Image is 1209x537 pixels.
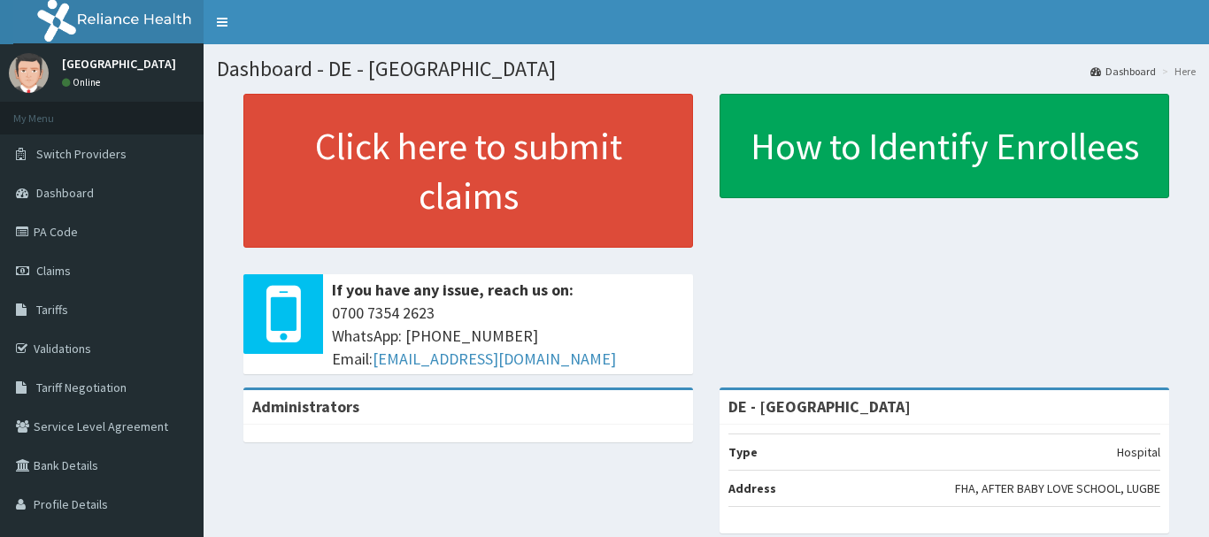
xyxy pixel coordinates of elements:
a: Online [62,76,104,88]
b: Address [728,480,776,496]
span: Tariff Negotiation [36,380,127,395]
a: [EMAIL_ADDRESS][DOMAIN_NAME] [373,349,616,369]
span: Claims [36,263,71,279]
span: Switch Providers [36,146,127,162]
p: [GEOGRAPHIC_DATA] [62,58,176,70]
span: Dashboard [36,185,94,201]
img: User Image [9,53,49,93]
a: How to Identify Enrollees [720,94,1169,198]
strong: DE - [GEOGRAPHIC_DATA] [728,396,911,417]
a: Click here to submit claims [243,94,693,248]
span: 0700 7354 2623 WhatsApp: [PHONE_NUMBER] Email: [332,302,684,370]
b: Administrators [252,396,359,417]
a: Dashboard [1090,64,1156,79]
b: Type [728,444,758,460]
span: Tariffs [36,302,68,318]
b: If you have any issue, reach us on: [332,280,574,300]
li: Here [1158,64,1196,79]
p: FHA, AFTER BABY LOVE SCHOOL, LUGBE [955,479,1160,497]
h1: Dashboard - DE - [GEOGRAPHIC_DATA] [217,58,1196,81]
p: Hospital [1117,443,1160,461]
